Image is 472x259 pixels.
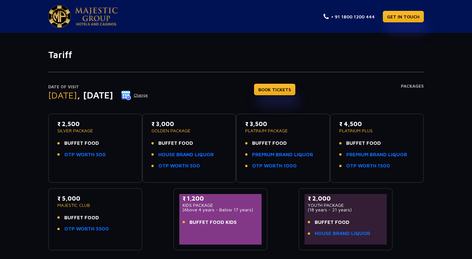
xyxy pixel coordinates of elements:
a: PREMIUM BRAND LIQUOR [252,151,313,159]
span: BUFFET FOOD [315,219,349,226]
span: BUFFET FOOD [64,214,99,222]
p: ₹ 3,000 [151,119,227,128]
img: Majestic Pride [48,5,71,28]
button: Change [121,90,148,100]
p: (18 years - 21 years) [308,207,383,212]
span: BUFFET FOOD [158,140,193,147]
a: OTP WORTH 500 [158,162,200,170]
a: PREMIUM BRAND LIQUOR [346,151,407,159]
p: YOUTH PACKAGE [308,203,383,207]
span: BUFFET FOOD KIDS [189,219,237,226]
a: OTP WORTH 1000 [252,162,297,170]
p: Date of Visit [48,84,148,90]
h4: Packages [401,84,424,107]
span: BUFFET FOOD [252,140,287,147]
a: HOUSE BRAND LIQUOR [158,151,214,159]
a: + 91 1800 1200 444 [324,13,375,20]
a: HOUSE BRAND LIQUOR [315,230,370,237]
a: OTP WORTH 500 [64,151,106,159]
span: [DATE] [48,90,77,100]
span: BUFFET FOOD [346,140,381,147]
p: SILVER PACKAGE [57,128,133,133]
p: PLATINUM PACKAGE [245,128,321,133]
p: ₹ 3,500 [245,119,321,128]
a: GET IN TOUCH [383,11,424,22]
p: MAJESTIC CLUB [57,203,133,207]
p: ₹ 1,200 [183,194,258,203]
a: BOOK TICKETS [254,84,295,95]
p: ₹ 5,000 [57,194,133,203]
p: (Above 4 years - Below 17 years) [183,207,258,212]
h1: Tariff [48,49,424,60]
p: KIDS PACKAGE [183,203,258,207]
a: OTP WORTH 5500 [64,225,109,233]
p: GOLDEN PACKAGE [151,128,227,133]
a: OTP WORTH 1500 [346,162,390,170]
span: , [DATE] [77,90,113,100]
p: ₹ 2,000 [308,194,383,203]
p: ₹ 4,500 [339,119,415,128]
p: PLATINUM PLUS [339,128,415,133]
p: ₹ 2,500 [57,119,133,128]
span: BUFFET FOOD [64,140,99,147]
img: Majestic Pride [75,7,118,26]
